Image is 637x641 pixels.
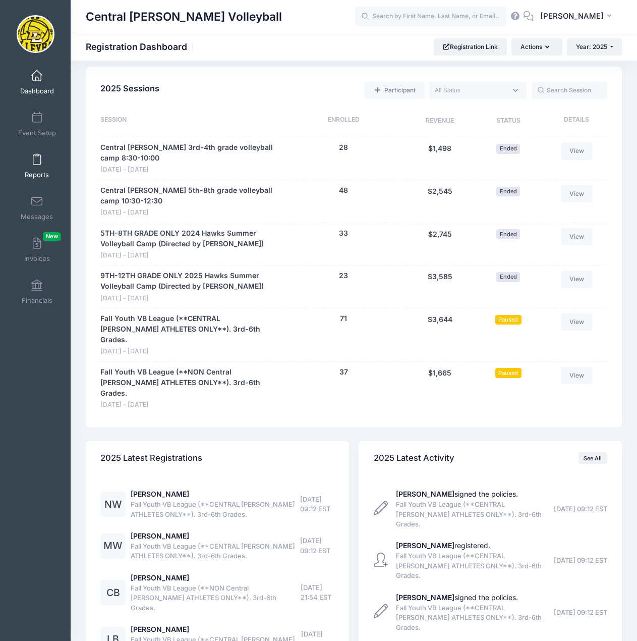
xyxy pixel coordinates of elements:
a: See All [578,452,607,464]
button: 48 [339,185,348,196]
h1: Registration Dashboard [86,41,196,52]
div: MW [100,533,126,559]
span: [DATE] 09:12 EST [554,556,607,566]
button: 23 [339,271,348,281]
span: Fall Youth VB League (**NON Central [PERSON_NAME] ATHLETES ONLY**). 3rd-6th Grades. [131,583,301,613]
a: NW [100,501,126,509]
a: [PERSON_NAME] [131,573,189,582]
span: Invoices [24,254,50,263]
span: [DATE] 09:12 EST [300,536,334,556]
img: Central Lee Volleyball [17,15,54,53]
a: Financials [13,274,61,309]
div: $1,498 [404,142,476,175]
div: NW [100,492,126,517]
div: Enrolled [283,115,404,127]
h1: Central [PERSON_NAME] Volleyball [86,5,282,28]
button: 71 [340,313,347,324]
div: Details [541,115,607,127]
a: 9TH-12TH GRADE ONLY 2025 Hawks Summer Volleyball Camp (Directed by [PERSON_NAME]) [100,271,278,292]
a: Add a new manual registration [365,82,424,99]
span: New [43,232,61,241]
a: CB [100,589,126,598]
span: Reports [25,171,49,179]
input: Search by First Name, Last Name, or Email... [355,7,506,27]
button: [PERSON_NAME] [534,5,622,28]
a: View [561,313,593,331]
a: [PERSON_NAME] [131,531,189,540]
a: MW [100,542,126,551]
h4: 2025 Latest Registrations [100,444,202,473]
span: [DATE] - [DATE] [100,347,278,356]
a: View [561,185,593,202]
span: [DATE] - [DATE] [100,208,278,218]
h4: 2025 Latest Activity [374,444,454,473]
a: [PERSON_NAME] [131,625,189,633]
span: Financials [22,296,52,305]
span: [DATE] - [DATE] [100,165,278,175]
span: [PERSON_NAME] [540,11,604,22]
span: [DATE] - [DATE] [100,294,278,303]
div: $2,745 [404,228,476,260]
a: View [561,228,593,245]
a: View [561,367,593,384]
a: Dashboard [13,65,61,100]
a: Fall Youth VB League (**CENTRAL [PERSON_NAME] ATHLETES ONLY**). 3rd-6th Grades. [100,313,278,345]
a: Event Setup [13,106,61,142]
a: Central [PERSON_NAME] 3rd-4th grade volleyball camp 8:30-10:00 [100,142,278,164]
span: Paused [495,368,522,378]
a: [PERSON_NAME]signed the policies. [396,490,518,498]
a: Registration Link [434,38,507,56]
span: [DATE] 09:12 EST [554,504,607,514]
button: Year: 2025 [567,38,622,56]
div: $3,644 [404,313,476,356]
span: Year: 2025 [576,43,607,50]
div: $1,665 [404,367,476,410]
span: Dashboard [20,87,54,95]
div: Revenue [404,115,476,127]
a: InvoicesNew [13,232,61,268]
span: [DATE] 09:12 EST [300,495,334,514]
div: Session [100,115,283,127]
span: Fall Youth VB League (**CENTRAL [PERSON_NAME] ATHLETES ONLY**). 3rd-6th Grades. [131,542,300,561]
a: Messages [13,190,61,226]
a: Central [PERSON_NAME] 5th-8th grade volleyball camp 10:30-12:30 [100,185,278,206]
strong: [PERSON_NAME] [396,541,454,550]
strong: [PERSON_NAME] [396,490,454,498]
div: $2,545 [404,185,476,218]
strong: [PERSON_NAME] [396,593,454,602]
a: [PERSON_NAME] [131,490,189,498]
span: Fall Youth VB League (**CENTRAL [PERSON_NAME] ATHLETES ONLY**). 3rd-6th Grades. [396,500,551,529]
span: Ended [496,144,520,153]
span: Event Setup [18,129,56,137]
div: $3,585 [404,271,476,303]
a: [PERSON_NAME]signed the policies. [396,593,518,602]
div: CB [100,580,126,605]
textarea: Search [435,86,506,95]
span: [DATE] 21:54 EST [301,583,334,603]
div: Status [476,115,542,127]
span: Ended [496,272,520,282]
span: Paused [495,315,522,325]
span: [DATE] 09:12 EST [554,608,607,618]
a: View [561,142,593,159]
span: [DATE] - [DATE] [100,400,278,410]
span: Ended [496,229,520,239]
button: 33 [339,228,348,239]
a: Reports [13,148,61,184]
button: 28 [339,142,348,153]
button: 37 [339,367,348,378]
input: Search Session [532,82,607,99]
span: Fall Youth VB League (**CENTRAL [PERSON_NAME] ATHLETES ONLY**). 3rd-6th Grades. [396,603,551,633]
a: [PERSON_NAME]registered. [396,541,490,550]
span: Ended [496,187,520,196]
a: Fall Youth VB League (**NON Central [PERSON_NAME] ATHLETES ONLY**). 3rd-6th Grades. [100,367,278,399]
button: Actions [511,38,562,56]
a: View [561,271,593,288]
span: 2025 Sessions [100,83,159,93]
span: Fall Youth VB League (**CENTRAL [PERSON_NAME] ATHLETES ONLY**). 3rd-6th Grades. [396,551,551,581]
a: 5TH-8TH GRADE ONLY 2024 Hawks Summer Volleyball Camp (Directed by [PERSON_NAME]) [100,228,278,249]
span: Fall Youth VB League (**CENTRAL [PERSON_NAME] ATHLETES ONLY**). 3rd-6th Grades. [131,500,300,519]
span: [DATE] - [DATE] [100,251,278,260]
span: Messages [21,212,53,221]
